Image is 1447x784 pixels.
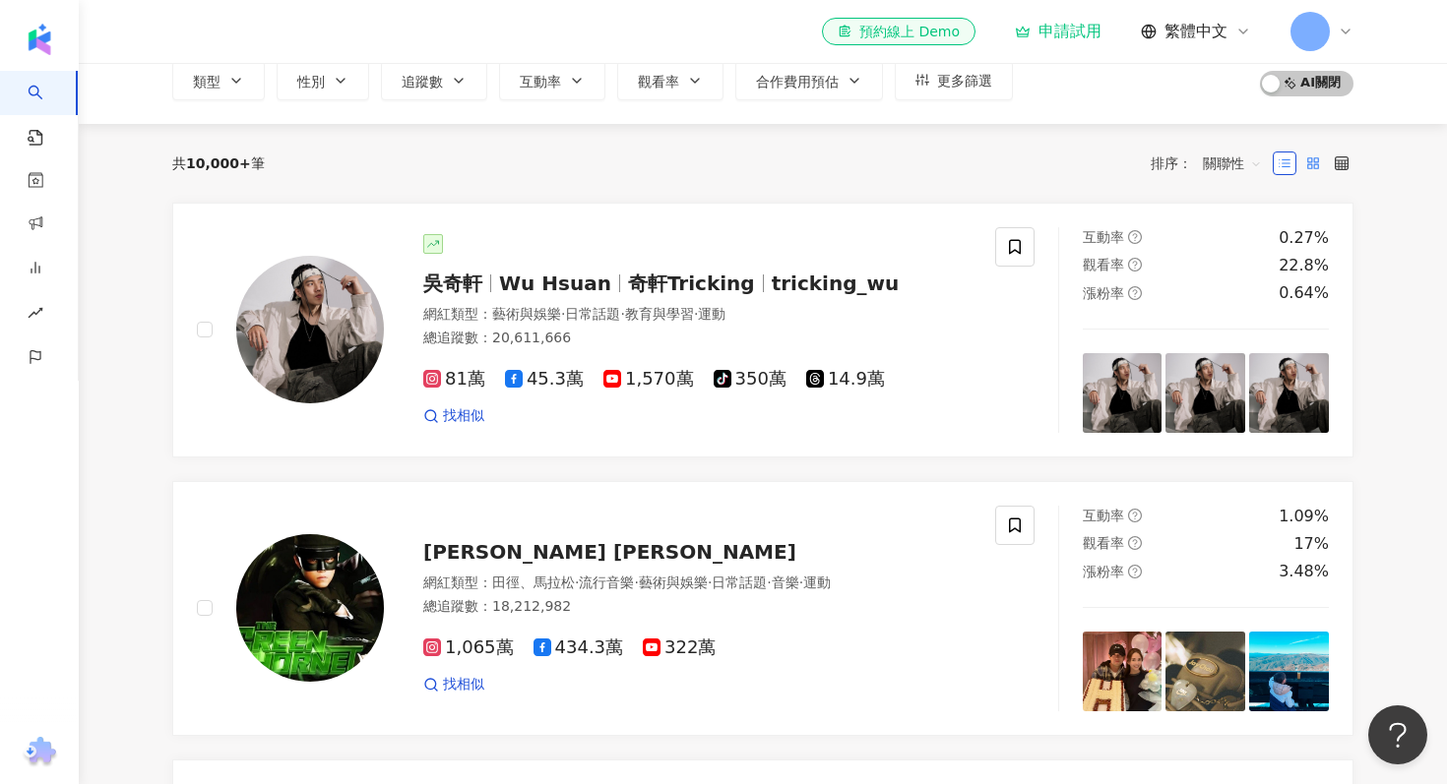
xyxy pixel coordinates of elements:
[28,293,43,337] span: rise
[1279,282,1329,304] div: 0.64%
[620,306,624,322] span: ·
[1279,255,1329,276] div: 22.8%
[520,74,561,90] span: 互動率
[423,637,514,658] span: 1,065萬
[799,574,803,590] span: ·
[1165,632,1245,711] img: post-image
[423,305,972,325] div: 網紅類型 ：
[1128,258,1142,271] span: question-circle
[565,306,620,322] span: 日常話題
[756,74,839,90] span: 合作費用預估
[643,637,716,658] span: 322萬
[24,24,55,55] img: logo icon
[625,306,694,322] span: 教育與學習
[28,71,67,148] a: search
[694,306,698,322] span: ·
[236,534,384,682] img: KOL Avatar
[1128,286,1142,300] span: question-circle
[1128,565,1142,578] span: question-circle
[1083,285,1124,301] span: 漲粉率
[806,369,885,390] span: 14.9萬
[1368,705,1427,764] iframe: Help Scout Beacon - Open
[21,737,59,768] img: chrome extension
[236,256,384,403] img: KOL Avatar
[443,406,484,426] span: 找相似
[714,369,786,390] span: 350萬
[1128,509,1142,522] span: question-circle
[712,574,767,590] span: 日常話題
[638,74,679,90] span: 觀看率
[575,574,579,590] span: ·
[1249,353,1329,433] img: post-image
[297,74,325,90] span: 性別
[937,73,992,89] span: 更多篩選
[1279,506,1329,527] div: 1.09%
[838,22,960,41] div: 預約線上 Demo
[423,406,484,426] a: 找相似
[402,74,443,90] span: 追蹤數
[423,271,482,295] span: 吳奇軒
[186,155,251,171] span: 10,000+
[1083,632,1163,711] img: post-image
[1083,257,1124,272] span: 觀看率
[1293,533,1329,555] div: 17%
[492,306,561,322] span: 藝術與娛樂
[534,637,624,658] span: 434.3萬
[561,306,565,322] span: ·
[423,675,484,694] a: 找相似
[1151,148,1273,179] div: 排序：
[423,369,485,390] span: 81萬
[172,203,1353,457] a: KOL Avatar吳奇軒Wu Hsuan奇軒Trickingtricking_wu網紅類型：藝術與娛樂·日常話題·教育與學習·運動總追蹤數：20,611,66681萬45.3萬1,570萬35...
[277,61,369,100] button: 性別
[767,574,771,590] span: ·
[1083,535,1124,551] span: 觀看率
[639,574,708,590] span: 藝術與娛樂
[1083,229,1124,245] span: 互動率
[193,74,220,90] span: 類型
[443,675,484,694] span: 找相似
[1203,148,1262,179] span: 關聯性
[423,597,972,617] div: 總追蹤數 ： 18,212,982
[803,574,831,590] span: 運動
[172,155,265,171] div: 共 筆
[172,481,1353,736] a: KOL Avatar[PERSON_NAME] [PERSON_NAME]網紅類型：田徑、馬拉松·流行音樂·藝術與娛樂·日常話題·音樂·運動總追蹤數：18,212,9821,065萬434.3萬...
[1083,508,1124,523] span: 互動率
[603,369,694,390] span: 1,570萬
[1128,230,1142,244] span: question-circle
[499,61,605,100] button: 互動率
[381,61,487,100] button: 追蹤數
[505,369,584,390] span: 45.3萬
[698,306,725,322] span: 運動
[1279,227,1329,249] div: 0.27%
[499,271,611,295] span: Wu Hsuan
[1164,21,1227,42] span: 繁體中文
[1083,564,1124,579] span: 漲粉率
[1165,353,1245,433] img: post-image
[772,574,799,590] span: 音樂
[1249,632,1329,711] img: post-image
[634,574,638,590] span: ·
[735,61,883,100] button: 合作費用預估
[822,18,975,45] a: 預約線上 Demo
[628,271,755,295] span: 奇軒Tricking
[1128,536,1142,550] span: question-circle
[423,540,796,564] span: [PERSON_NAME] [PERSON_NAME]
[1015,22,1101,41] a: 申請試用
[617,61,723,100] button: 觀看率
[172,61,265,100] button: 類型
[772,271,900,295] span: tricking_wu
[492,574,575,590] span: 田徑、馬拉松
[423,573,972,593] div: 網紅類型 ：
[708,574,712,590] span: ·
[1083,353,1163,433] img: post-image
[423,329,972,348] div: 總追蹤數 ： 20,611,666
[579,574,634,590] span: 流行音樂
[895,61,1013,100] button: 更多篩選
[1279,561,1329,582] div: 3.48%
